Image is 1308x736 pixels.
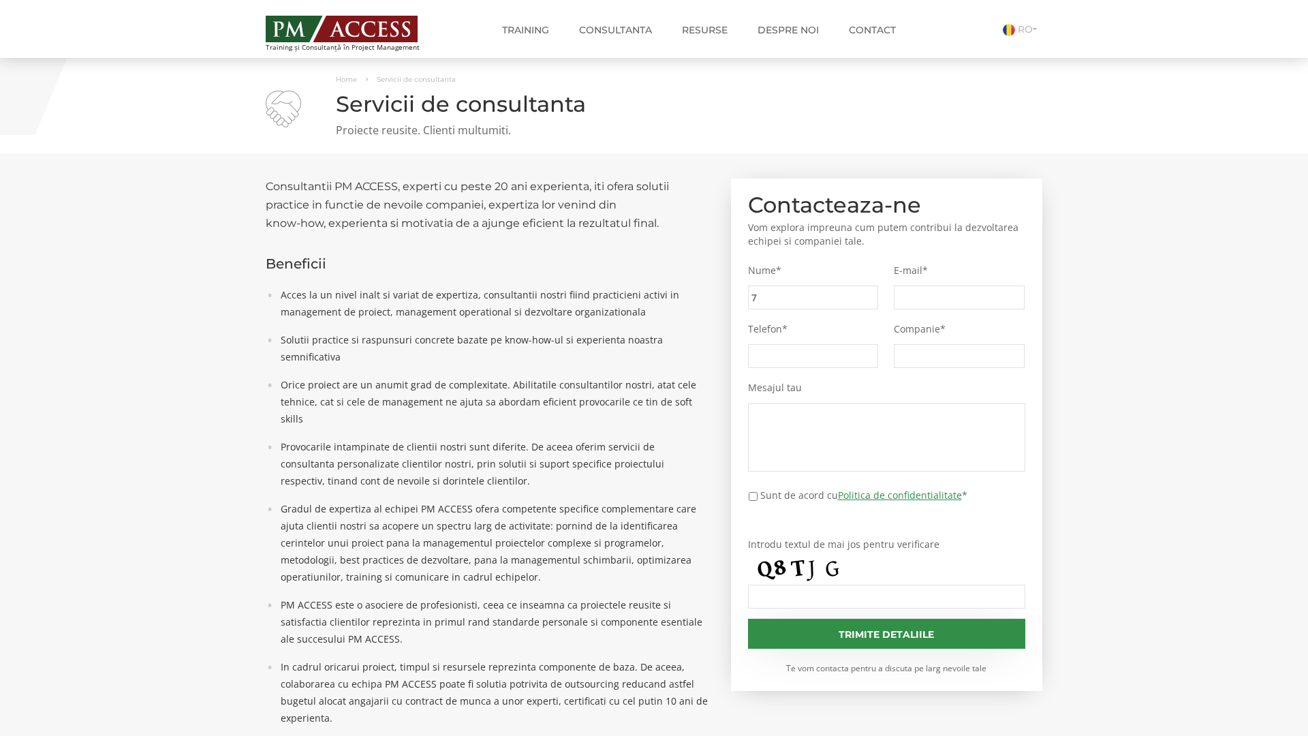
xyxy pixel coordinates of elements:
span: Servicii de consultanta [377,75,456,84]
a: Training [492,16,559,44]
a: Contact [839,16,906,44]
li: Provocarile intampinate de clientii nostri sunt diferite. De aceea oferim servicii de consultanta... [274,438,711,489]
li: Orice proiect are un anumit grad de complexitate. Abilitatile consultantilor nostri, atat cele te... [274,376,711,427]
label: Mesajul tau [748,382,1026,394]
input: Trimite detaliile [748,619,1026,649]
h3: Beneficii [266,256,711,271]
label: Companie [894,323,1025,335]
span: Training și Consultanță în Project Management [266,44,445,51]
li: PM ACCESS este o asociere de profesionisti, ceea ce inseamna ca proiectele reusite si satisfactia... [274,596,711,647]
li: Gradul de expertiza al echipei PM ACCESS ofera competente specifice complementare care ajuta clie... [274,500,711,585]
label: Telefon [748,323,879,335]
a: Politica de confidentialitate [838,489,962,502]
a: Despre noi [747,16,829,44]
li: In cadrul oricarui proiect, timpul si resursele reprezinta componente de baza. De aceea, colabora... [274,658,711,726]
label: Sunt de acord cu * [760,488,967,502]
img: PM ACCESS - Echipa traineri si consultanti certificati PMP: Narciss Popescu, Mihai Olaru, Monica ... [266,16,418,42]
li: Acces la un nivel inalt si variat de expertiza, consultantii nostri fiind practicieni activi in m... [274,286,711,320]
h2: Consultantii PM ACCESS, experti cu peste 20 ani experienta, iti ofera solutii practice in functie... [266,177,711,232]
h2: Contacteaza-ne [748,196,1026,214]
a: Home [336,75,357,84]
a: Consultanta [569,16,662,44]
li: Solutii practice si raspunsuri concrete bazate pe know-how-ul si experienta noastra semnificativa [274,331,711,365]
p: Vom explora impreuna cum putem contribui la dezvoltarea echipei si companiei tale. [748,221,1026,248]
a: RO [1003,23,1042,35]
h1: Servicii de consultanta [266,92,1042,116]
label: Nume [748,264,879,277]
label: E-mail [894,264,1025,277]
img: Servicii de consultanta [266,91,301,127]
a: Resurse [672,16,738,44]
img: Romana [1003,24,1015,36]
p: Proiecte reusite. Clienti multumiti. [266,123,1042,138]
label: Introdu textul de mai jos pentru verificare [748,538,1026,551]
a: Training și Consultanță în Project Management [266,12,445,51]
small: Te vom contacta pentru a discuta pe larg nevoile tale [748,662,1026,674]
